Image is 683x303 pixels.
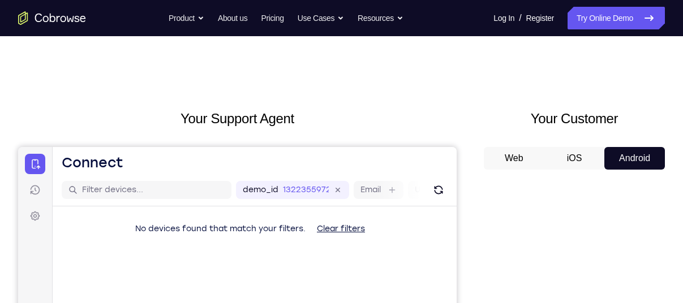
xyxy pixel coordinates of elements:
a: Connect [7,7,27,27]
a: About us [218,7,247,29]
button: Web [484,147,544,170]
a: Try Online Demo [568,7,665,29]
label: demo_id [225,37,260,49]
h1: Connect [44,7,105,25]
button: Refresh [411,34,429,52]
a: Go to the home page [18,11,86,25]
label: User ID [397,37,426,49]
span: No devices found that match your filters. [117,77,287,86]
button: iOS [544,147,605,170]
a: Settings [7,59,27,79]
a: Log In [493,7,514,29]
input: Filter devices... [64,37,207,49]
button: Resources [358,7,403,29]
h2: Your Support Agent [18,109,457,129]
button: Use Cases [298,7,344,29]
label: Email [342,37,363,49]
span: / [519,11,521,25]
h2: Your Customer [484,109,665,129]
a: Sessions [7,33,27,53]
a: Pricing [261,7,283,29]
button: Product [169,7,204,29]
button: Android [604,147,665,170]
a: Register [526,7,554,29]
button: Clear filters [290,71,356,93]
